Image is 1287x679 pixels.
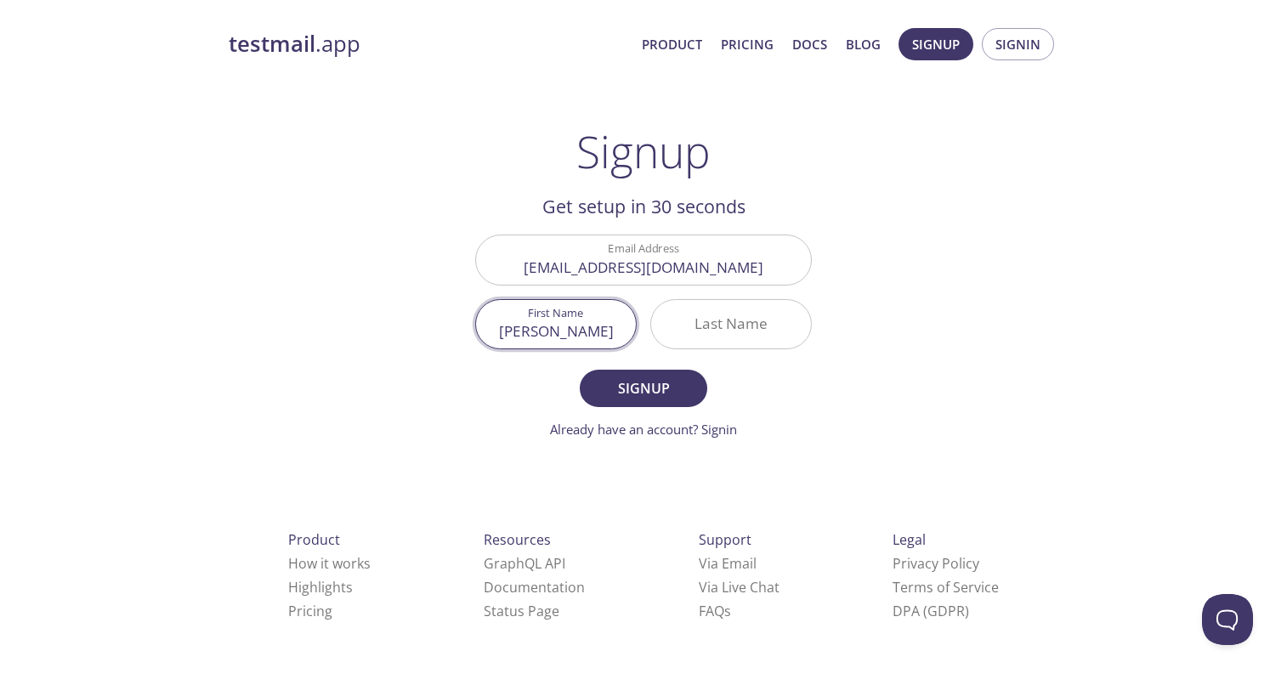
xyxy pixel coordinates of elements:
span: Resources [484,530,551,549]
a: Via Live Chat [699,578,780,597]
a: Privacy Policy [893,554,979,573]
a: testmail.app [229,30,628,59]
a: How it works [288,554,371,573]
a: FAQ [699,602,731,620]
span: Product [288,530,340,549]
a: Highlights [288,578,353,597]
button: Signin [982,28,1054,60]
iframe: Help Scout Beacon - Open [1202,594,1253,645]
span: Signup [598,376,689,400]
h1: Signup [576,126,711,177]
a: Pricing [721,33,774,55]
a: Blog [846,33,881,55]
a: Documentation [484,578,585,597]
span: Signup [912,33,960,55]
button: Signup [899,28,973,60]
span: Legal [893,530,926,549]
a: Docs [792,33,827,55]
span: Signin [995,33,1040,55]
h2: Get setup in 30 seconds [475,192,812,221]
span: s [724,602,731,620]
button: Signup [580,370,707,407]
a: Terms of Service [893,578,999,597]
a: Status Page [484,602,559,620]
span: Support [699,530,751,549]
a: Product [642,33,702,55]
a: DPA (GDPR) [893,602,969,620]
strong: testmail [229,29,315,59]
a: GraphQL API [484,554,565,573]
a: Pricing [288,602,332,620]
a: Via Email [699,554,757,573]
a: Already have an account? Signin [550,421,737,438]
